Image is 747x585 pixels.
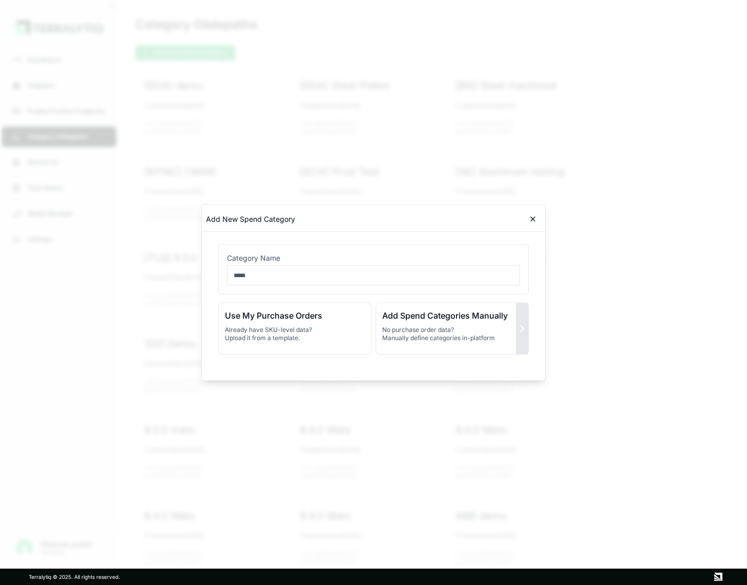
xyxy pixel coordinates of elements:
h3: Add Spend Categories Manually [382,309,522,322]
p: Already have SKU-level data? Upload it from a template. [225,326,365,342]
h2: Add New Spend Category [206,214,295,224]
label: Category Name [227,253,520,263]
h3: Use My Purchase Orders [225,309,365,322]
p: No purchase order data? Manually define categories in-platform [382,326,522,342]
